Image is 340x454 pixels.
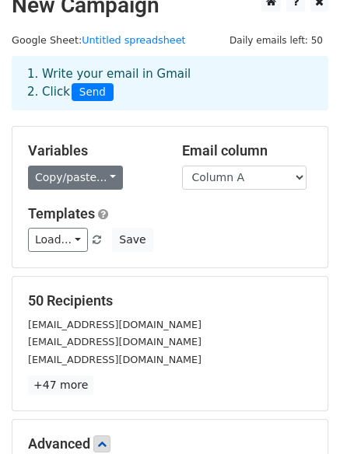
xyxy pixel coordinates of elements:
a: Templates [28,205,95,222]
span: Send [72,83,114,102]
small: [EMAIL_ADDRESS][DOMAIN_NAME] [28,336,202,347]
button: Save [112,228,152,252]
a: +47 more [28,375,93,395]
h5: Advanced [28,435,312,452]
span: Daily emails left: 50 [224,32,328,49]
a: Untitled spreadsheet [82,34,185,46]
a: Copy/paste... [28,166,123,190]
small: [EMAIL_ADDRESS][DOMAIN_NAME] [28,319,202,330]
div: 1. Write your email in Gmail 2. Click [16,65,324,101]
a: Load... [28,228,88,252]
small: [EMAIL_ADDRESS][DOMAIN_NAME] [28,354,202,365]
small: Google Sheet: [12,34,186,46]
h5: 50 Recipients [28,292,312,309]
h5: Variables [28,142,159,159]
h5: Email column [182,142,313,159]
iframe: Chat Widget [262,379,340,454]
a: Daily emails left: 50 [224,34,328,46]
